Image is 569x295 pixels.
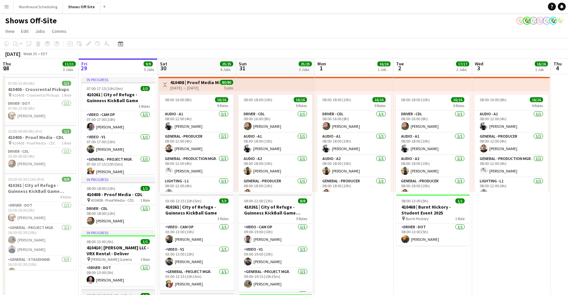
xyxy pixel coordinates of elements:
[144,61,153,66] span: 9/9
[316,64,326,72] span: 1
[219,198,229,203] span: 3/3
[395,64,404,72] span: 2
[474,110,548,133] app-card-role: Audio - A11/108:00-12:00 (4h)[PERSON_NAME]
[62,129,71,134] span: 1/1
[317,61,326,67] span: Mon
[299,67,312,72] div: 3 Jobs
[81,192,155,197] h3: 410408 - Proof Media - CDL
[140,257,150,262] span: 1 Role
[401,198,428,203] span: 08:00-13:00 (5h)
[239,194,312,292] app-job-card: 09:00-22:00 (13h)8/8410261 | City of Refuge - Guinness KickBall Game Load Out5 RolesVideo - Cam O...
[14,0,63,13] button: Warehouse Scheduling
[81,61,87,67] span: Fri
[396,95,470,192] div: 08:00-18:00 (10h)16/169 RolesDriver - CDL1/108:00-16:00 (8h)[PERSON_NAME]Audio - A11/108:00-18:00...
[317,133,391,155] app-card-role: Audio - A11/108:00-18:00 (10h)[PERSON_NAME]
[8,177,44,182] span: 15:30-02:30 (11h) (Fri)
[81,177,155,182] div: In progress
[317,110,391,133] app-card-role: Driver - CDL1/108:00-16:00 (8h)[PERSON_NAME]
[456,61,469,66] span: 17/17
[238,155,312,177] app-card-role: Audio - A21/108:00-18:00 (10h)[PERSON_NAME]
[170,85,219,90] div: [DATE] → [DATE]
[475,61,483,67] span: Wed
[535,61,548,66] span: 16/16
[299,61,312,66] span: 25/25
[12,93,59,98] span: 410408 - Crossrental Pickups
[62,141,71,146] span: 1 Role
[553,64,562,72] span: 4
[374,103,386,108] span: 9 Roles
[296,216,307,221] span: 5 Roles
[62,81,71,86] span: 1/1
[480,97,506,102] span: 08:00-16:00 (8h)
[35,28,45,34] span: Jobs
[87,86,123,91] span: 07:00-17:15 (10h15m)
[396,194,470,246] app-job-card: 08:00-13:00 (5h)1/1410468 | Burnt Hickory - Student Event 2025 Burnt Hickory1 RoleDriver - DOT1/1...
[140,198,150,203] span: 1 Role
[160,177,233,200] app-card-role: Lighting - L11/108:00-12:00 (4h)[PERSON_NAME]
[62,177,71,182] span: 9/9
[523,17,531,25] app-user-avatar: Labor Coordinator
[456,67,469,72] div: 2 Jobs
[160,268,234,290] app-card-role: General - Project Mgr.1/103:00-13:15 (10h15m)[PERSON_NAME]
[377,61,391,66] span: 16/16
[141,239,150,244] span: 1/1
[532,103,543,108] span: 9 Roles
[81,264,155,286] app-card-role: Driver - DOT1/108:00-13:00 (5h)[PERSON_NAME]
[21,28,29,34] span: Edit
[238,64,247,72] span: 31
[8,81,35,86] span: 07:00-13:00 (6h)
[451,97,464,102] span: 16/16
[62,93,71,98] span: 1 Role
[33,27,48,35] a: Jobs
[396,177,470,200] app-card-role: General - Producer1/108:00-18:00 (10h)[PERSON_NAME]
[160,194,234,290] app-job-card: 03:00-13:15 (10h15m)3/3410261 | City of Refuge - Guinness KickBall Game3 RolesVideo - Cam Op1/103...
[239,61,247,67] span: Sun
[5,51,20,57] div: [DATE]
[220,67,233,72] div: 4 Jobs
[406,216,429,221] span: Burnt Hickory
[91,198,134,203] span: 410408 - Proof Media - CDL
[3,173,76,270] div: 15:30-02:30 (11h) (Fri)9/9410261 | City of Refuge - Guinness KickBall Game Load In4 RolesDriver -...
[3,27,17,35] a: View
[81,156,155,178] app-card-role: General - Project Mgr.1/107:00-17:15 (10h15m)[PERSON_NAME]
[217,216,229,221] span: 3 Roles
[81,245,155,257] h3: 410410 | [PERSON_NAME] LLC - VRX Rental - Deliver
[396,133,470,155] app-card-role: Audio - A11/108:00-18:00 (10h)[PERSON_NAME]
[81,111,155,133] app-card-role: Video - Cam Op1/107:00-17:00 (10h)[PERSON_NAME]
[396,61,404,67] span: Tue
[63,67,75,72] div: 3 Jobs
[160,95,233,192] app-job-card: 08:00-16:00 (8h)16/169 RolesAudio - A11/108:00-12:00 (4h)[PERSON_NAME]General - Producer1/108:00-...
[238,110,312,133] app-card-role: Driver - CDL1/108:00-16:00 (8h)[PERSON_NAME]
[8,129,42,134] span: 15:00-00:00 (9h) (Fri)
[220,61,233,66] span: 25/25
[317,155,391,177] app-card-role: Audio - A21/108:00-18:00 (10h)[PERSON_NAME]
[238,133,312,155] app-card-role: Audio - A11/108:00-18:00 (10h)[PERSON_NAME]
[455,216,465,221] span: 1 Role
[80,64,87,72] span: 29
[3,224,76,256] app-card-role: General - Project Mgr.2/216:30-02:30 (10h)[PERSON_NAME][PERSON_NAME]
[298,198,307,203] span: 8/8
[220,80,233,85] span: 80/80
[396,223,470,246] app-card-role: Driver - DOT1/108:00-13:00 (5h)[PERSON_NAME]
[5,16,57,26] h1: Shows Off-Site
[87,186,115,191] span: 08:00-18:00 (10h)
[238,95,312,192] app-job-card: 08:00-18:00 (10h)16/169 RolesDriver - CDL1/108:00-16:00 (8h)[PERSON_NAME]Audio - A11/108:00-18:00...
[3,125,76,170] div: 15:00-00:00 (9h) (Fri)1/1410408 - Proof Media - CDL 410408 - Proof Media - CDL1 RoleDriver - CDL1...
[160,204,234,216] h3: 410261 | City of Refuge - Guinness KickBall Game
[3,86,76,92] h3: 410408 - Crossrental Pickups
[556,17,564,25] app-user-avatar: Labor Coordinator
[81,205,155,227] app-card-role: Driver - CDL1/108:00-18:00 (10h)[PERSON_NAME]
[317,95,391,192] app-job-card: 08:00-18:00 (10h)16/169 RolesDriver - CDL1/108:00-16:00 (8h)[PERSON_NAME]Audio - A11/108:00-18:00...
[170,79,219,85] h3: 410408 | Proof Media Mix - Virgin Cruise 2025
[81,77,155,174] div: In progress07:00-17:15 (10h15m)3/3410261 | City of Refuge - Guinness KickBall Game3 RolesVideo - ...
[224,85,233,90] div: 5 jobs
[554,61,562,67] span: Thu
[474,155,548,177] app-card-role: General - Production Mgr.1/108:00-12:00 (4h)[PERSON_NAME]
[549,17,557,25] app-user-avatar: Labor Coordinator
[239,223,312,246] app-card-role: Video - Cam Op1/109:00-19:00 (10h)[PERSON_NAME]
[239,268,312,290] app-card-role: General - Project Mgr.1/109:00-19:15 (10h15m)[PERSON_NAME]
[81,230,155,286] div: In progress08:00-13:00 (5h)1/1410410 | [PERSON_NAME] LLC - VRX Rental - Deliver [PERSON_NAME] Gal...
